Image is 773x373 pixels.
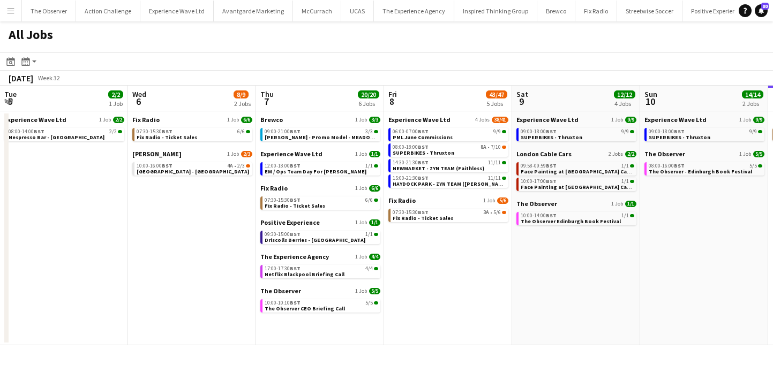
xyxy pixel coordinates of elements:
[516,150,636,200] div: London Cable Cars2 Jobs2/209:58-09:59BST1/1Face Painting at [GEOGRAPHIC_DATA] Cable Cars10:00-17:...
[644,116,707,124] span: Experience Wave Ltd
[388,116,451,124] span: Experience Wave Ltd
[162,128,172,135] span: BST
[132,116,160,124] span: Fix Radio
[682,1,752,21] button: Positive Experience
[265,232,301,237] span: 09:30-15:00
[369,219,380,226] span: 1/1
[374,130,378,133] span: 3/3
[265,202,325,209] span: Fix Radio - Ticket Sales
[749,163,757,169] span: 5/5
[393,176,429,181] span: 15:00-21:30
[260,184,380,218] div: Fix Radio1 Job6/607:30-15:30BST6/6Fix Radio - Ticket Sales
[393,134,453,141] span: PML June Commissions
[109,100,123,108] div: 1 Job
[265,299,378,311] a: 10:00-10:10BST5/5The Observer CEO Briefing Call
[758,164,762,168] span: 5/5
[118,130,122,133] span: 2/2
[516,89,528,99] span: Sat
[260,150,380,158] a: Experience Wave Ltd1 Job1/1
[761,3,769,10] span: 80
[4,89,17,99] span: Tue
[290,299,301,306] span: BST
[234,100,251,108] div: 2 Jobs
[742,90,763,98] span: 14/14
[611,117,623,123] span: 1 Job
[546,128,557,135] span: BST
[388,116,508,124] a: Experience Wave Ltd4 Jobs38/41
[4,116,66,124] span: Experience Wave Ltd
[393,144,429,150] span: 08:00-18:00
[260,253,380,261] a: The Experience Agency1 Job4/4
[753,151,764,157] span: 5/5
[739,151,751,157] span: 1 Job
[369,254,380,260] span: 4/4
[265,129,301,134] span: 09:00-21:00
[625,201,636,207] span: 1/1
[625,151,636,157] span: 2/2
[516,200,636,208] a: The Observer1 Job1/1
[358,100,379,108] div: 6 Jobs
[516,200,557,208] span: The Observer
[237,163,245,169] span: 2/3
[649,168,752,175] span: The Observer - Edinburgh Book Festival
[369,151,380,157] span: 1/1
[260,253,380,287] div: The Experience Agency1 Job4/417:00-17:30BST4/4Netflix Blackpool Briefing Call
[418,209,429,216] span: BST
[9,73,33,83] div: [DATE]
[502,146,506,149] span: 7/10
[502,177,506,180] span: 11/11
[575,1,617,21] button: Fix Radio
[246,164,250,168] span: 2/3
[214,1,293,21] button: Avantgarde Marketing
[521,129,557,134] span: 09:00-18:00
[521,184,647,191] span: Face Painting at London Cable Cars
[516,116,636,124] a: Experience Wave Ltd1 Job9/9
[260,116,283,124] span: Brewco
[137,168,249,175] span: Swan Centre - Spy School
[393,144,506,150] div: •
[486,90,507,98] span: 43/47
[358,90,379,98] span: 20/20
[22,1,76,21] button: The Observer
[260,116,380,150] div: Brewco1 Job3/309:00-21:00BST3/3[PERSON_NAME] - Promo Model - MEADOWHALL
[99,117,111,123] span: 1 Job
[265,271,344,278] span: Netflix Blackpool Briefing Call
[137,128,250,140] a: 07:30-15:30BST6/6Fix Radio - Ticket Sales
[137,134,197,141] span: Fix Radio - Ticket Sales
[491,144,501,150] span: 7/10
[515,95,528,108] span: 9
[265,134,387,141] span: Estée Lauder - Promo Model - MEADOWHALL
[393,210,506,215] div: •
[365,197,373,203] span: 6/6
[418,143,429,150] span: BST
[260,287,380,295] a: The Observer1 Job5/5
[260,287,380,315] div: The Observer1 Job5/510:00-10:10BST5/5The Observer CEO Briefing Call
[290,162,301,169] span: BST
[516,200,636,227] div: The Observer1 Job1/110:00-14:00BST1/1The Observer Edinburgh Book Festival
[488,160,501,165] span: 11/11
[521,168,647,175] span: Face Painting at London Cable Cars
[475,117,490,123] span: 4 Jobs
[290,196,301,203] span: BST
[259,95,274,108] span: 7
[265,266,301,271] span: 17:00-17:30
[374,1,454,21] button: The Experience Agency
[393,180,509,187] span: HAYDOCK PARK - ZYN TEAM (Becky Hill)
[502,161,506,164] span: 11/11
[4,116,124,143] div: Experience Wave Ltd1 Job2/208:00-14:00BST2/2Nespresso Bar - [GEOGRAPHIC_DATA]
[260,150,322,158] span: Experience Wave Ltd
[241,151,252,157] span: 2/3
[227,163,233,169] span: 4A
[132,150,252,158] a: [PERSON_NAME]1 Job2/3
[374,233,378,236] span: 1/1
[355,117,367,123] span: 1 Job
[227,151,239,157] span: 1 Job
[749,129,757,134] span: 9/9
[521,212,634,224] a: 10:00-14:00BST1/1The Observer Edinburgh Book Festival
[630,130,634,133] span: 9/9
[260,218,380,253] div: Positive Experience1 Job1/109:30-15:00BST1/1Driscolls Berries - [GEOGRAPHIC_DATA]
[131,95,146,108] span: 6
[388,89,397,99] span: Fri
[35,74,62,82] span: Week 32
[393,128,506,140] a: 06:00-07:00BST9/9PML June Commissions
